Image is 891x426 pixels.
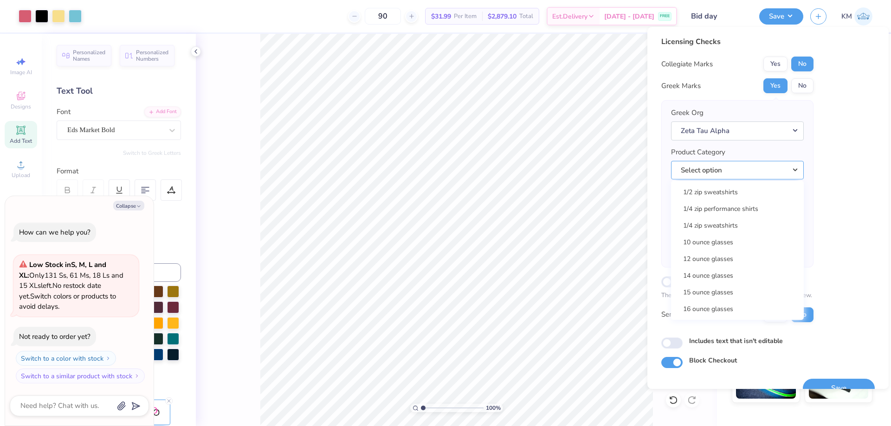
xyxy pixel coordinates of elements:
span: $2,879.10 [488,12,517,21]
button: Save [759,8,803,25]
span: KM [841,11,852,22]
label: Includes text that isn't editable [689,336,783,346]
a: 14 ounce glasses [675,268,800,283]
span: Upload [12,172,30,179]
span: Per Item [454,12,477,21]
label: Block Checkout [689,356,737,365]
span: Add Text [10,137,32,145]
a: 1/2 zip sweatshirts [675,184,800,200]
span: Personalized Numbers [136,49,169,62]
button: Zeta Tau Alpha [671,121,804,140]
strong: Low Stock in S, M, L and XL : [19,260,106,280]
span: Personalized Names [73,49,106,62]
input: Untitled Design [684,7,752,25]
div: Not ready to order yet? [19,332,90,341]
span: Total [519,12,533,21]
span: FREE [660,13,670,19]
label: Greek Org [671,108,704,118]
button: Yes [763,57,788,71]
img: Switch to a similar product with stock [134,373,140,379]
a: 1/4 zip sweatshirts [675,218,800,233]
input: – – [365,8,401,25]
span: [DATE] - [DATE] [604,12,654,21]
img: Karl Michael Narciza [854,7,872,25]
button: Yes [763,78,788,93]
a: 1/4 zip performance shirts [675,201,800,216]
div: Add Font [144,107,181,117]
span: $31.99 [431,12,451,21]
div: Text Tool [57,85,181,97]
span: Image AI [10,69,32,76]
a: 16 ounce glasses [675,301,800,317]
a: 10 ounce glasses [675,235,800,250]
button: Yes [763,307,788,322]
button: No [791,78,814,93]
button: No [791,307,814,322]
a: 15 ounce glasses [675,285,800,300]
span: Est. Delivery [552,12,588,21]
div: Select option [671,181,804,320]
button: Switch to Greek Letters [123,149,181,157]
div: Greek Marks [661,81,701,91]
a: 12 ounce glasses [675,251,800,267]
img: Switch to a color with stock [105,356,111,361]
span: Only 131 Ss, 61 Ms, 18 Ls and 15 XLs left. Switch colors or products to avoid delays. [19,260,123,311]
span: Designs [11,103,31,110]
button: Select option [671,161,804,180]
button: Switch to a similar product with stock [16,369,145,383]
div: Format [57,166,182,177]
button: Save [803,379,875,398]
button: Collapse [113,201,144,210]
div: Licensing Checks [661,36,814,47]
p: The changes are too minor to warrant an Affinity review. [661,291,814,300]
button: Switch to a color with stock [16,351,116,366]
div: Send a Copy to Client [661,309,729,320]
label: Product Category [671,147,725,158]
a: KM [841,7,872,25]
div: How can we help you? [19,228,90,237]
span: No restock date yet. [19,281,101,301]
span: 100 % [486,404,501,412]
label: Font [57,107,71,117]
button: No [791,57,814,71]
a: 20 ounce glasses [675,318,800,333]
div: Collegiate Marks [661,59,713,70]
